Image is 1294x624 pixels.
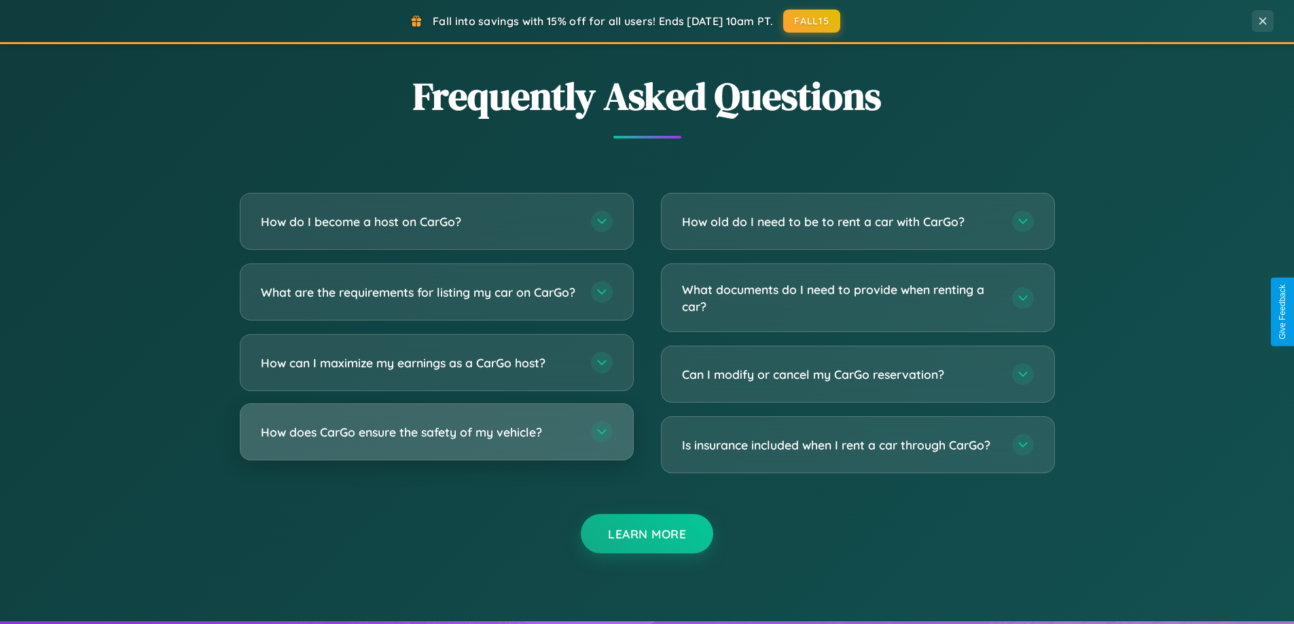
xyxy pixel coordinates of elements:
[261,424,577,441] h3: How does CarGo ensure the safety of my vehicle?
[433,14,773,28] span: Fall into savings with 15% off for all users! Ends [DATE] 10am PT.
[783,10,840,33] button: FALL15
[240,70,1055,122] h2: Frequently Asked Questions
[261,354,577,371] h3: How can I maximize my earnings as a CarGo host?
[682,213,999,230] h3: How old do I need to be to rent a car with CarGo?
[682,366,999,383] h3: Can I modify or cancel my CarGo reservation?
[682,281,999,314] h3: What documents do I need to provide when renting a car?
[1278,285,1287,339] div: Give Feedback
[261,213,577,230] h3: How do I become a host on CarGo?
[682,437,999,454] h3: Is insurance included when I rent a car through CarGo?
[261,284,577,301] h3: What are the requirements for listing my car on CarGo?
[581,514,713,553] button: Learn More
